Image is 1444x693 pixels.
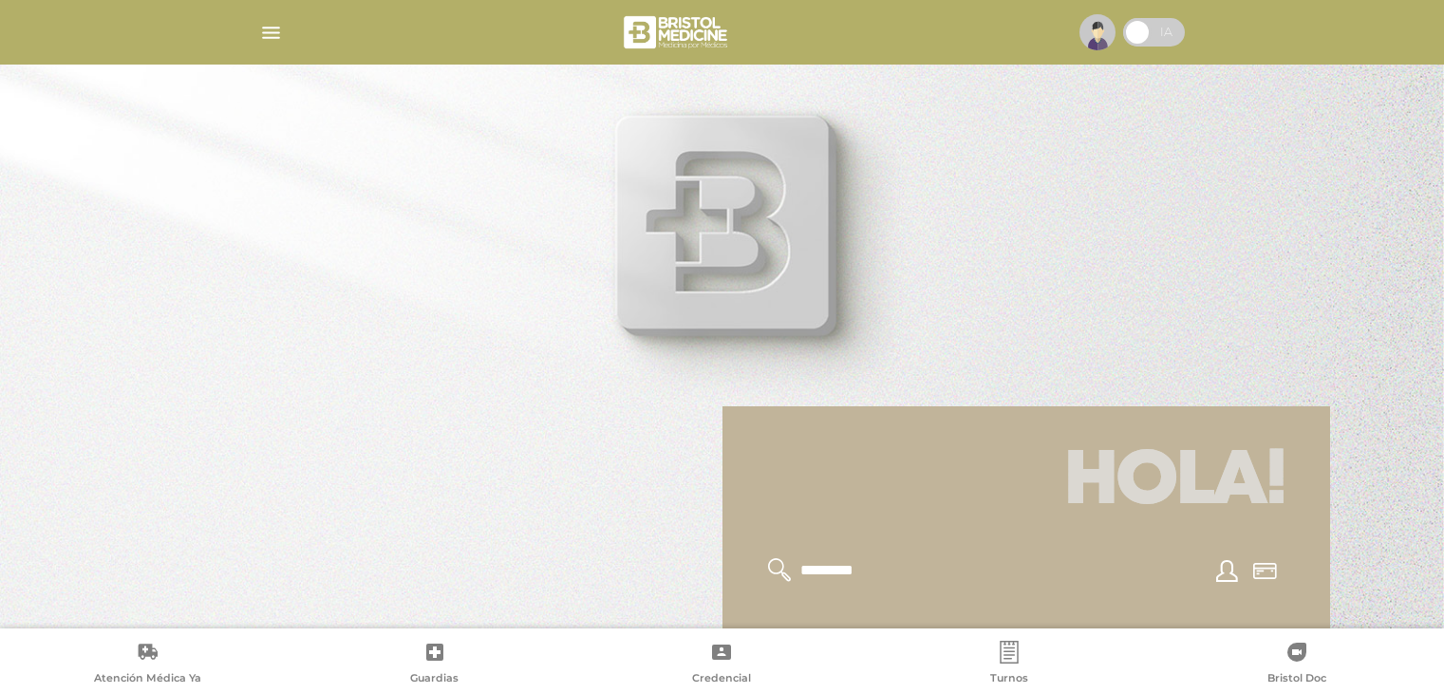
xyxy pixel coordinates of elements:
[621,9,734,55] img: bristol-medicine-blanco.png
[692,671,751,688] span: Credencial
[578,641,866,689] a: Credencial
[745,429,1307,535] h1: Hola!
[4,641,291,689] a: Atención Médica Ya
[866,641,1153,689] a: Turnos
[410,671,459,688] span: Guardias
[990,671,1028,688] span: Turnos
[94,671,201,688] span: Atención Médica Ya
[291,641,579,689] a: Guardias
[259,21,283,45] img: Cober_menu-lines-white.svg
[1079,14,1116,50] img: profile-placeholder.svg
[1267,671,1326,688] span: Bristol Doc
[1153,641,1440,689] a: Bristol Doc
